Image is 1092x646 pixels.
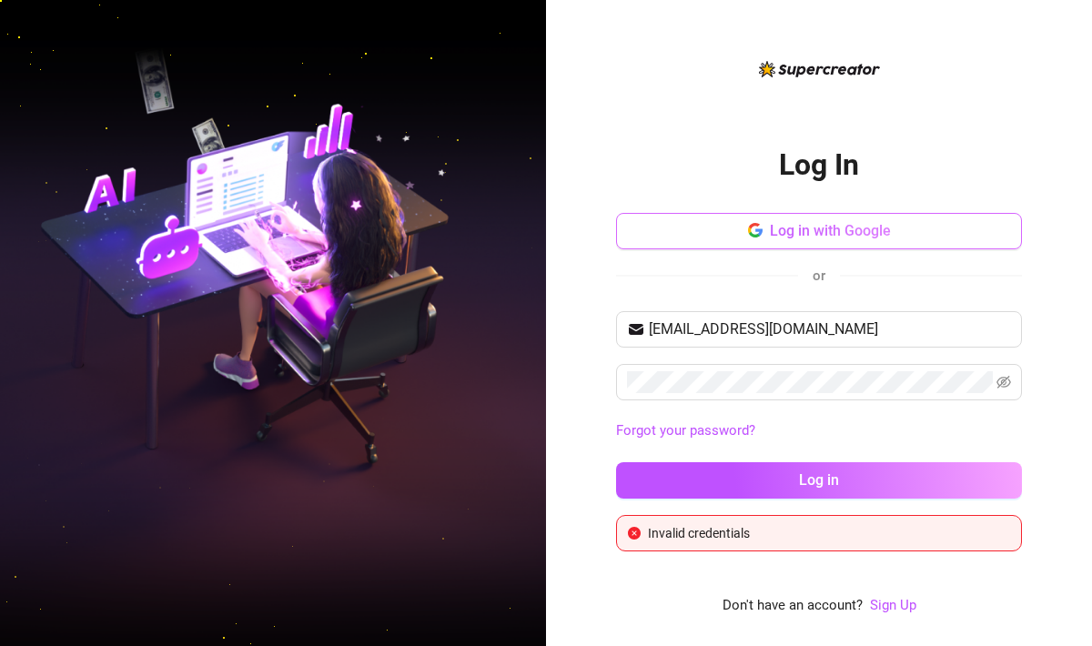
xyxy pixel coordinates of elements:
a: Sign Up [870,595,916,617]
span: close-circle [628,527,641,540]
button: Log in [616,462,1022,499]
span: eye-invisible [996,375,1011,389]
input: Your email [649,318,1011,340]
img: logo-BBDzfeDw.svg [759,61,880,77]
span: Don't have an account? [723,595,863,617]
a: Forgot your password? [616,420,1022,442]
span: Log in [799,471,839,489]
a: Sign Up [870,597,916,613]
div: Invalid credentials [648,523,1010,543]
button: Log in with Google [616,213,1022,249]
a: Forgot your password? [616,422,755,439]
h2: Log In [779,146,859,184]
span: or [813,267,825,284]
span: Log in with Google [770,222,891,239]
